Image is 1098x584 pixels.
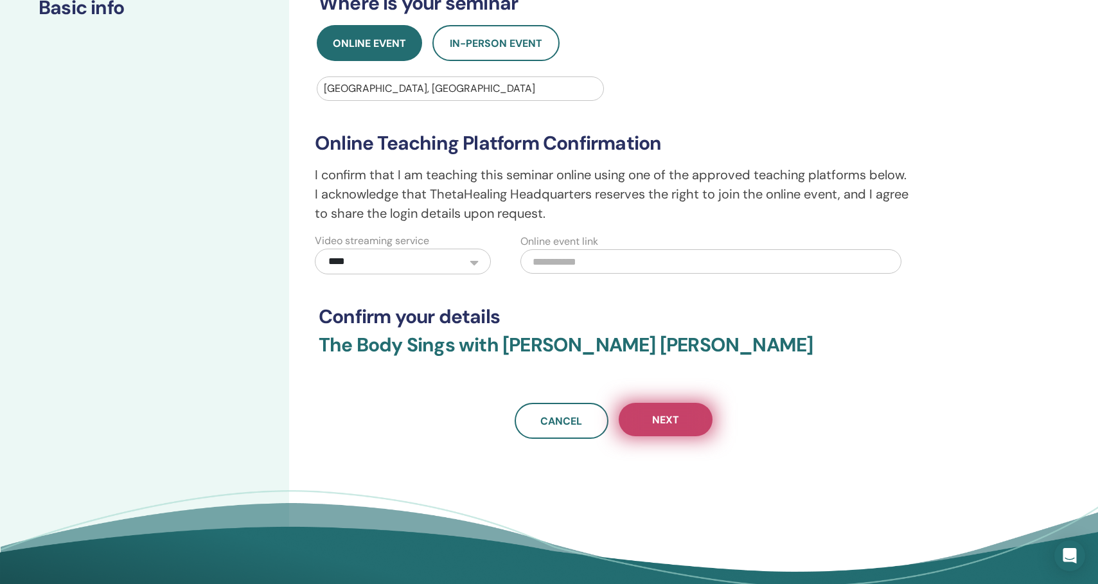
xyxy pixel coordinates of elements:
span: Next [652,413,679,427]
button: Next [619,403,713,436]
div: Open Intercom Messenger [1054,540,1085,571]
p: I confirm that I am teaching this seminar online using one of the approved teaching platforms bel... [315,165,912,223]
h3: The Body Sings with [PERSON_NAME] [PERSON_NAME] [319,333,908,372]
label: Online event link [520,234,598,249]
span: Cancel [540,414,582,428]
span: Online Event [333,37,406,50]
label: Video streaming service [315,233,429,249]
button: Online Event [317,25,422,61]
span: In-Person Event [450,37,542,50]
button: In-Person Event [432,25,560,61]
h3: Confirm your details [319,305,908,328]
h3: Online Teaching Platform Confirmation [315,132,912,155]
a: Cancel [515,403,608,439]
